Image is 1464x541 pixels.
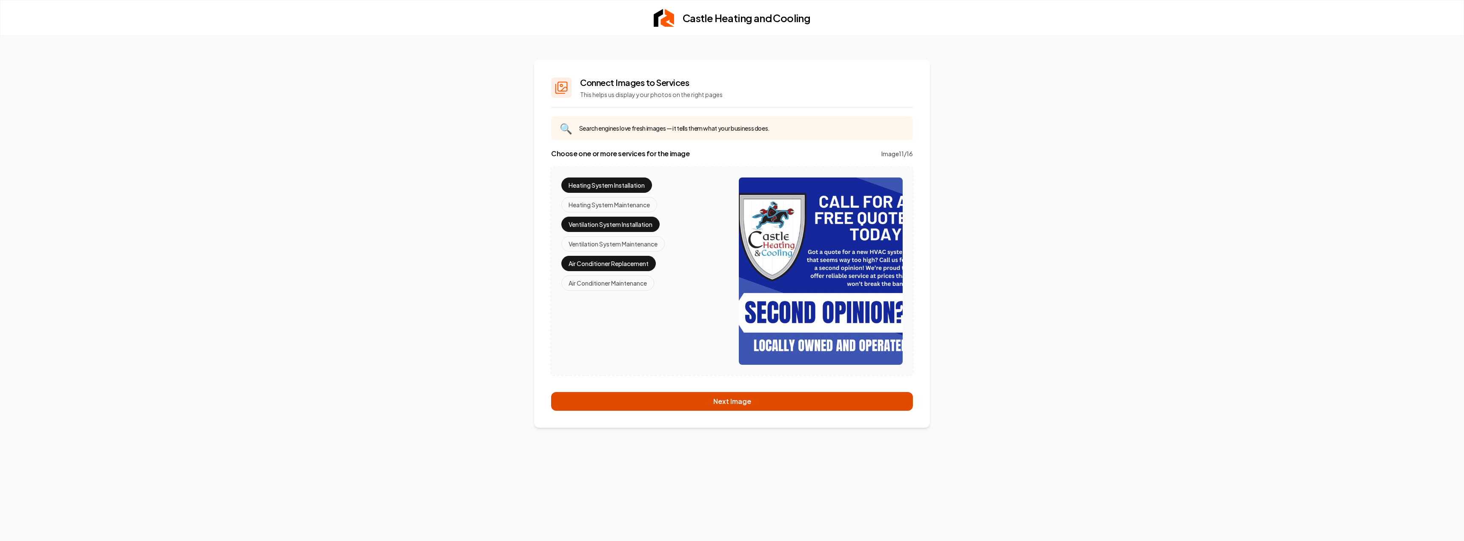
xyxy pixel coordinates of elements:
button: Air Conditioner Replacement [561,256,656,271]
h2: Castle Heating and Cooling [683,11,810,25]
span: Image 11 / 16 [881,149,913,158]
button: Ventilation System Installation [561,217,660,232]
button: Air Conditioner Maintenance [561,275,654,291]
h2: Connect Images to Services [580,77,723,89]
label: Choose one or more services for the image [551,149,690,159]
img: Rebolt Logo [654,9,674,27]
span: 🔍 [560,121,572,135]
p: Search engines love fresh images — it tells them what your business does. [579,124,770,132]
p: This helps us display your photos on the right pages [580,90,723,99]
button: Heating System Maintenance [561,197,657,212]
button: Heating System Installation [561,177,652,193]
img: Current Image [739,177,903,365]
button: Ventilation System Maintenance [561,236,665,252]
button: Next Image [551,392,913,411]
